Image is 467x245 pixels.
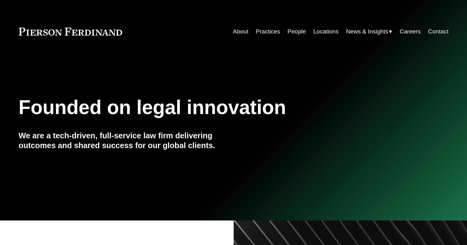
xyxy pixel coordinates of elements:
[346,26,392,37] a: folder dropdown
[400,26,421,37] a: Careers
[233,26,248,37] a: About
[287,26,306,37] a: People
[256,26,280,37] a: Practices
[313,26,338,37] a: Locations
[346,26,388,37] span: News & Insights
[19,131,234,151] h4: We are a tech-driven, full-service law firm delivering outcomes and shared success for our global...
[19,96,377,119] h1: Founded on legal innovation
[428,26,448,37] a: Contact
